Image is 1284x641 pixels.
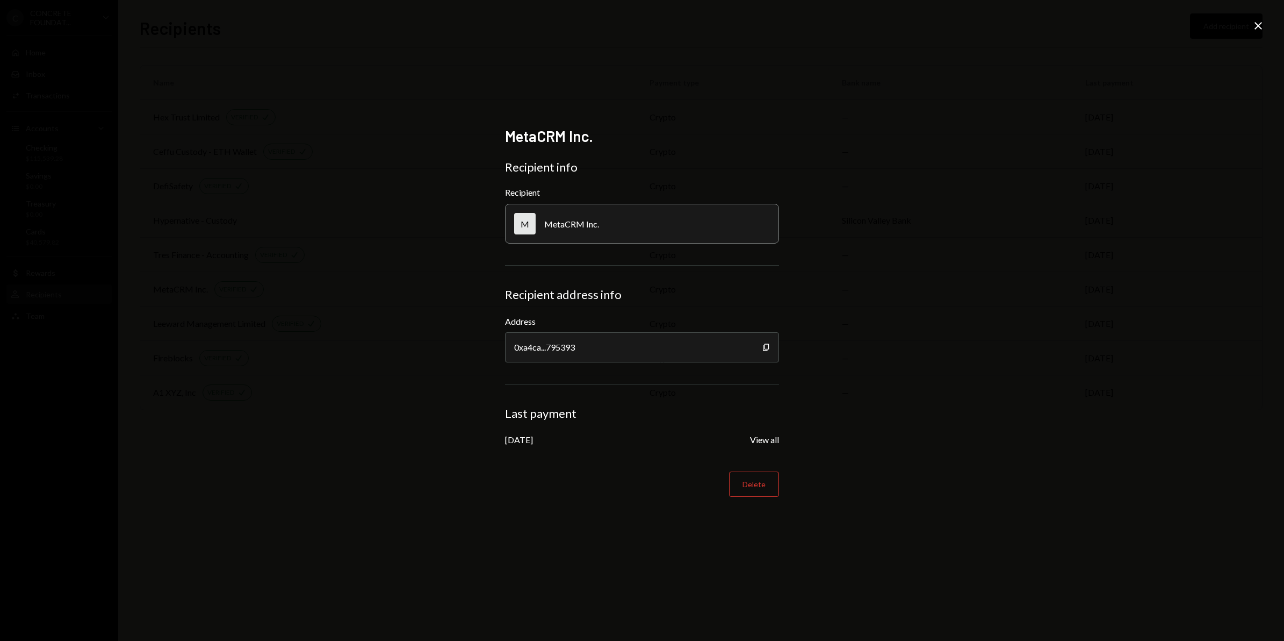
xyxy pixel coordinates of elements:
[505,332,779,362] div: 0xa4ca...795393
[729,472,779,497] button: Delete
[505,435,533,445] div: [DATE]
[505,126,779,147] h2: MetaCRM Inc.
[750,435,779,446] button: View all
[505,160,779,175] div: Recipient info
[505,187,779,197] div: Recipient
[505,406,779,421] div: Last payment
[544,219,599,229] div: MetaCRM Inc.
[505,287,779,302] div: Recipient address info
[514,213,536,234] div: M
[505,315,779,328] label: Address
